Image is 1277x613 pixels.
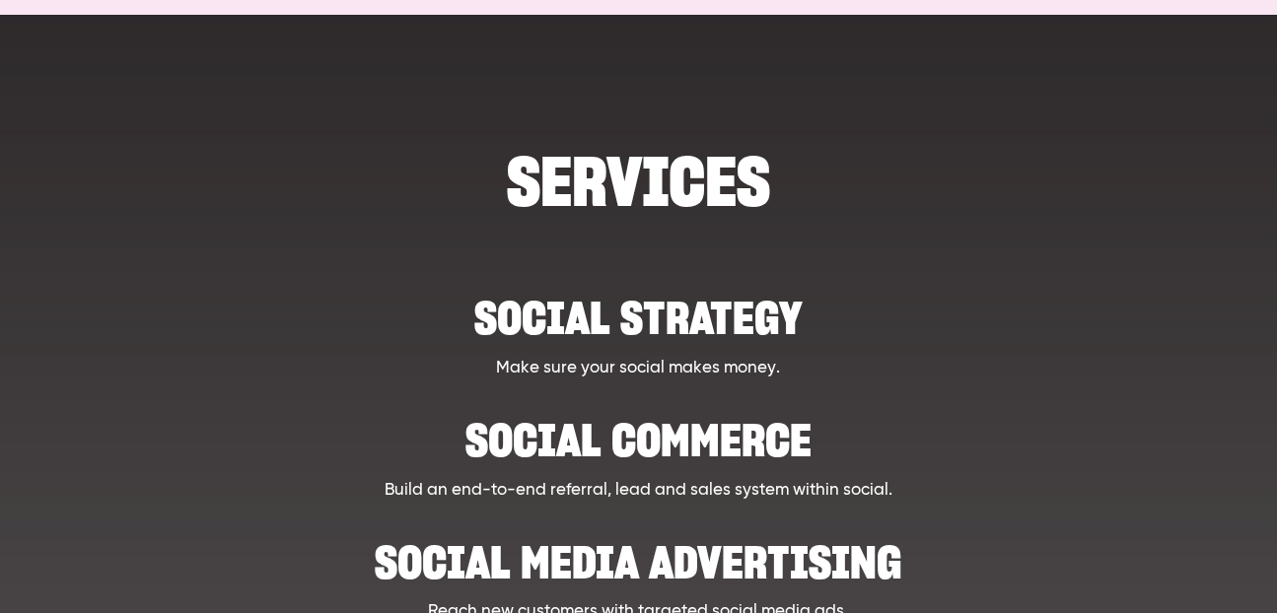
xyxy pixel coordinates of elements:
[173,278,1103,338] h2: Social strategy
[173,522,1103,582] h2: Social Media Advertising
[173,278,1103,380] a: Social strategy Make sure your social makes money.
[173,400,1103,460] h2: Social Commerce
[173,356,1103,381] p: Make sure your social makes money.
[173,478,1103,504] p: Build an end-to-end referral, lead and sales system within social.
[173,400,1103,503] a: Social Commerce Build an end-to-end referral, lead and sales system within social.
[173,152,1103,212] h1: SERVICES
